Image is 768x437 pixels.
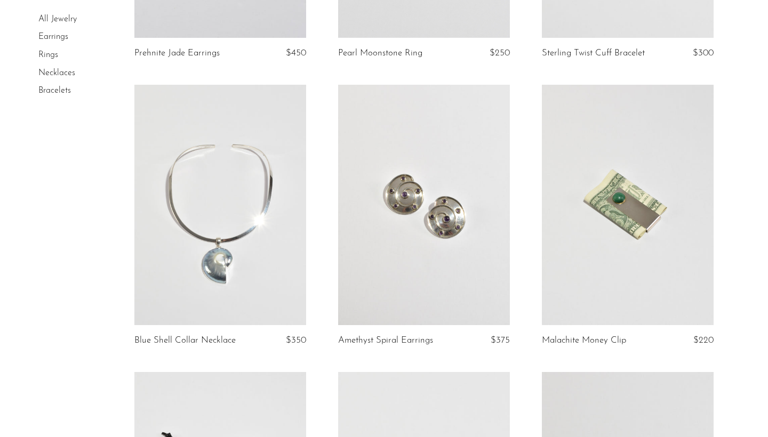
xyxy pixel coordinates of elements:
a: Malachite Money Clip [542,336,626,345]
a: Prehnite Jade Earrings [134,48,220,58]
span: $450 [286,48,306,58]
a: Pearl Moonstone Ring [338,48,422,58]
span: $350 [286,336,306,345]
span: $375 [491,336,510,345]
span: $300 [693,48,714,58]
a: Rings [38,51,58,59]
a: Earrings [38,33,68,42]
a: Sterling Twist Cuff Bracelet [542,48,645,58]
span: $220 [693,336,714,345]
a: All Jewelry [38,15,77,23]
a: Blue Shell Collar Necklace [134,336,236,345]
a: Bracelets [38,86,71,95]
span: $250 [490,48,510,58]
a: Amethyst Spiral Earrings [338,336,433,345]
a: Necklaces [38,69,75,77]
